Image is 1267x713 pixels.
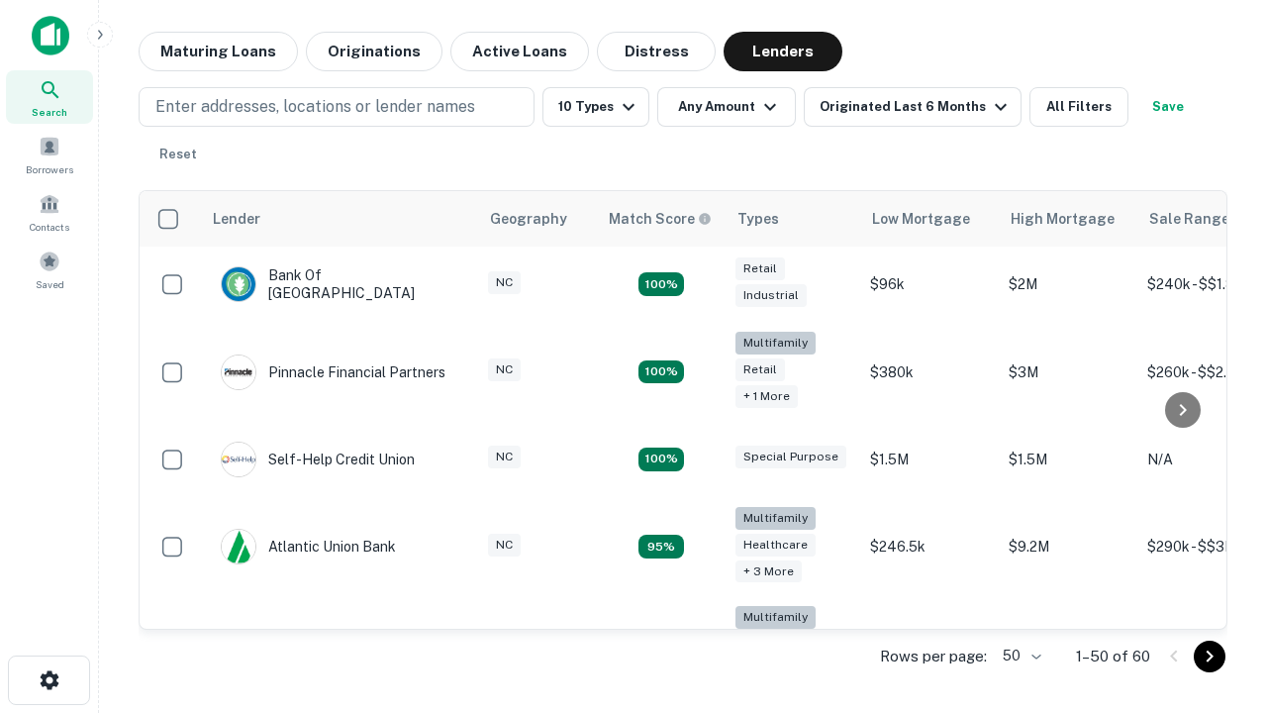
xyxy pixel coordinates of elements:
div: Retail [735,358,785,381]
div: Matching Properties: 15, hasApolloMatch: undefined [638,272,684,296]
a: Borrowers [6,128,93,181]
p: Enter addresses, locations or lender names [155,95,475,119]
td: $1.5M [860,422,999,497]
div: Lender [213,207,260,231]
button: 10 Types [542,87,649,127]
button: Originated Last 6 Months [804,87,1022,127]
button: Save your search to get updates of matches that match your search criteria. [1136,87,1200,127]
p: 1–50 of 60 [1076,645,1150,668]
div: NC [488,534,521,557]
div: NC [488,358,521,381]
th: Capitalize uses an advanced AI algorithm to match your search with the best lender. The match sco... [597,191,726,247]
span: Search [32,104,67,120]
iframe: Chat Widget [1168,555,1267,650]
div: Matching Properties: 9, hasApolloMatch: undefined [638,535,684,559]
span: Saved [36,276,64,292]
div: Low Mortgage [872,207,970,231]
div: The Fidelity Bank [221,629,381,664]
img: picture [222,267,255,301]
h6: Match Score [609,208,708,230]
button: Go to next page [1194,641,1225,672]
div: Matching Properties: 11, hasApolloMatch: undefined [638,448,684,471]
a: Saved [6,243,93,296]
td: $96k [860,247,999,322]
div: Matching Properties: 17, hasApolloMatch: undefined [638,360,684,384]
div: NC [488,271,521,294]
button: Any Amount [657,87,796,127]
td: $3M [999,322,1137,422]
th: Geography [478,191,597,247]
button: Active Loans [450,32,589,71]
span: Contacts [30,219,69,235]
div: Industrial [735,284,807,307]
div: Special Purpose [735,446,846,468]
div: Healthcare [735,534,816,557]
div: Capitalize uses an advanced AI algorithm to match your search with the best lender. The match sco... [609,208,712,230]
span: Borrowers [26,161,73,177]
img: picture [222,443,255,476]
div: Atlantic Union Bank [221,529,396,564]
td: $380k [860,322,999,422]
td: $9.2M [999,497,1137,597]
td: $3.2M [999,596,1137,696]
td: $246.5k [860,497,999,597]
div: Multifamily [735,507,816,530]
div: Retail [735,257,785,280]
p: Rows per page: [880,645,987,668]
th: Lender [201,191,478,247]
div: Originated Last 6 Months [820,95,1013,119]
div: Sale Range [1149,207,1229,231]
div: + 1 more [735,385,798,408]
a: Search [6,70,93,124]
td: $1.5M [999,422,1137,497]
img: capitalize-icon.png [32,16,69,55]
button: Distress [597,32,716,71]
div: 50 [995,642,1044,670]
th: Types [726,191,860,247]
div: + 3 more [735,560,802,583]
div: NC [488,446,521,468]
div: Bank Of [GEOGRAPHIC_DATA] [221,266,458,302]
div: Pinnacle Financial Partners [221,355,445,390]
button: Lenders [724,32,842,71]
div: Multifamily [735,606,816,629]
a: Contacts [6,185,93,239]
td: $246k [860,596,999,696]
div: Self-help Credit Union [221,442,415,477]
th: High Mortgage [999,191,1137,247]
th: Low Mortgage [860,191,999,247]
button: Reset [146,135,210,174]
img: picture [222,530,255,563]
button: Maturing Loans [139,32,298,71]
img: picture [222,356,255,389]
div: High Mortgage [1011,207,1115,231]
button: Enter addresses, locations or lender names [139,87,535,127]
div: Geography [490,207,567,231]
div: Types [737,207,779,231]
button: All Filters [1029,87,1128,127]
td: $2M [999,247,1137,322]
button: Originations [306,32,442,71]
div: Multifamily [735,332,816,355]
